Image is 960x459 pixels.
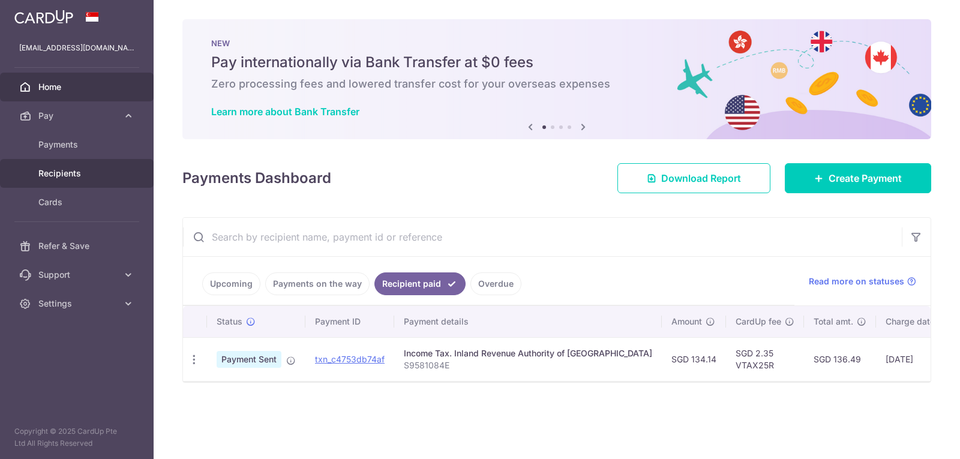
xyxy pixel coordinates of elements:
[404,347,652,359] div: Income Tax. Inland Revenue Authority of [GEOGRAPHIC_DATA]
[662,337,726,381] td: SGD 134.14
[38,81,118,93] span: Home
[14,10,73,24] img: CardUp
[809,275,916,287] a: Read more on statuses
[470,272,521,295] a: Overdue
[38,269,118,281] span: Support
[183,218,902,256] input: Search by recipient name, payment id or reference
[38,298,118,310] span: Settings
[886,316,935,328] span: Charge date
[38,139,118,151] span: Payments
[736,316,781,328] span: CardUp fee
[19,42,134,54] p: [EMAIL_ADDRESS][DOMAIN_NAME]
[38,240,118,252] span: Refer & Save
[876,337,958,381] td: [DATE]
[211,38,902,48] p: NEW
[211,53,902,72] h5: Pay internationally via Bank Transfer at $0 fees
[809,275,904,287] span: Read more on statuses
[217,351,281,368] span: Payment Sent
[785,163,931,193] a: Create Payment
[38,196,118,208] span: Cards
[726,337,804,381] td: SGD 2.35 VTAX25R
[804,337,876,381] td: SGD 136.49
[38,167,118,179] span: Recipients
[265,272,370,295] a: Payments on the way
[305,306,394,337] th: Payment ID
[671,316,702,328] span: Amount
[374,272,466,295] a: Recipient paid
[394,306,662,337] th: Payment details
[211,77,902,91] h6: Zero processing fees and lowered transfer cost for your overseas expenses
[182,19,931,139] img: Bank transfer banner
[404,359,652,371] p: S9581084E
[217,316,242,328] span: Status
[202,272,260,295] a: Upcoming
[38,110,118,122] span: Pay
[211,106,359,118] a: Learn more about Bank Transfer
[315,354,385,364] a: txn_c4753db74af
[814,316,853,328] span: Total amt.
[182,167,331,189] h4: Payments Dashboard
[829,171,902,185] span: Create Payment
[617,163,770,193] a: Download Report
[661,171,741,185] span: Download Report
